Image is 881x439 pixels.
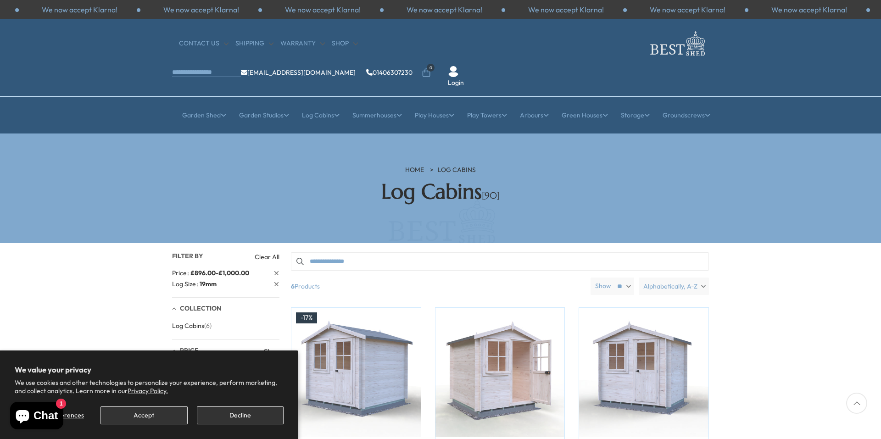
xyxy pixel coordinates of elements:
button: Decline [197,406,284,424]
inbox-online-store-chat: Shopify online store chat [7,402,66,432]
h2: We value your privacy [15,365,284,374]
a: Privacy Policy. [128,387,168,395]
p: We use cookies and other technologies to personalize your experience, perform marketing, and coll... [15,378,284,395]
button: Accept [100,406,187,424]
